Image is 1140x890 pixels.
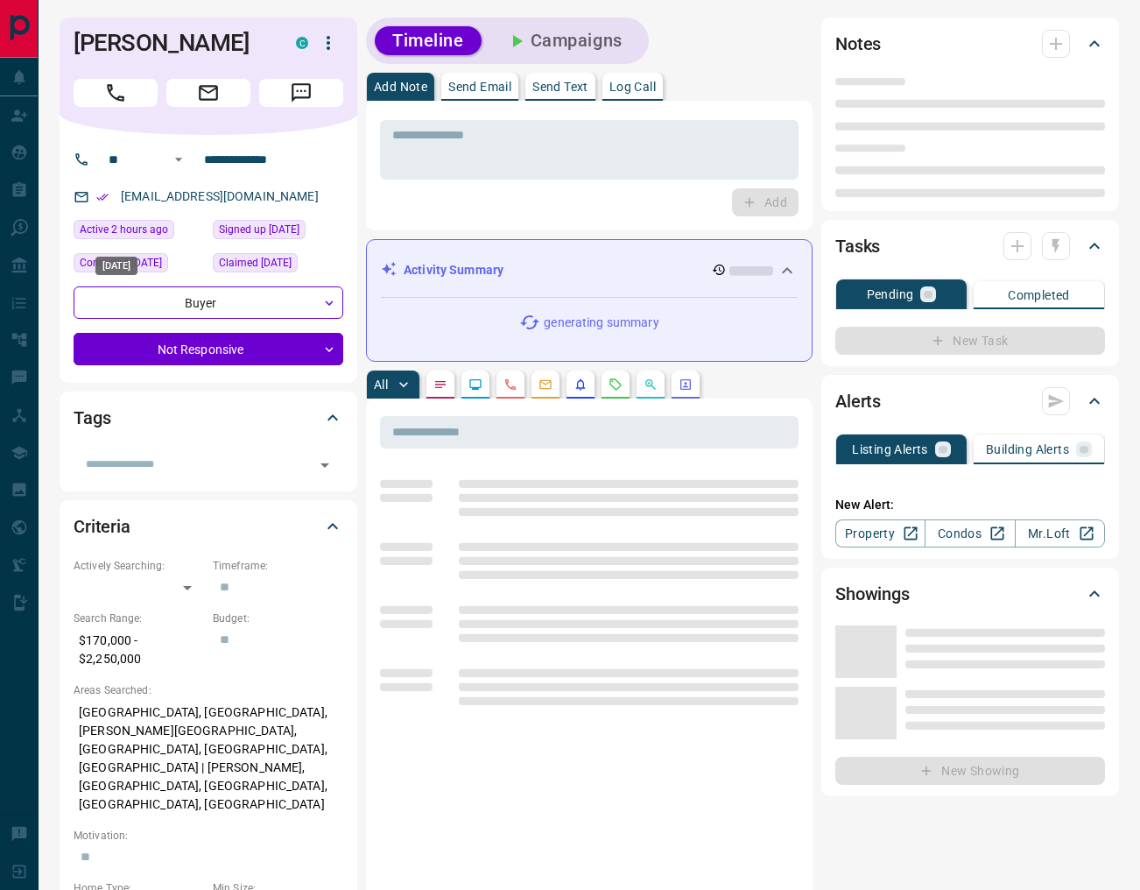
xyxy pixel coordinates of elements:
svg: Email Verified [96,191,109,203]
h2: Tasks [835,232,880,260]
p: Pending [867,288,914,300]
svg: Requests [609,378,623,392]
a: Mr.Loft [1015,519,1105,547]
span: Call [74,79,158,107]
span: Signed up [DATE] [219,221,299,238]
p: Timeframe: [213,558,343,574]
div: Tasks [835,225,1105,267]
a: [EMAIL_ADDRESS][DOMAIN_NAME] [121,189,319,203]
svg: Lead Browsing Activity [468,378,482,392]
button: Open [168,149,189,170]
div: Tue Jul 01 2025 [213,253,343,278]
p: Listing Alerts [852,443,928,456]
svg: Listing Alerts [574,378,588,392]
h2: Notes [835,30,881,58]
div: Activity Summary [381,254,798,286]
h1: [PERSON_NAME] [74,29,270,57]
p: Search Range: [74,611,204,626]
div: Not Responsive [74,333,343,365]
p: All [374,378,388,391]
svg: Opportunities [644,378,658,392]
span: Claimed [DATE] [219,254,292,272]
h2: Tags [74,404,110,432]
span: Active 2 hours ago [80,221,168,238]
div: Tags [74,397,343,439]
div: Notes [835,23,1105,65]
p: generating summary [544,314,658,332]
p: Send Email [448,81,511,93]
div: Alerts [835,380,1105,422]
p: Activity Summary [404,261,503,279]
p: Motivation: [74,828,343,844]
p: Building Alerts [986,443,1069,456]
p: $170,000 - $2,250,000 [74,626,204,674]
span: Message [259,79,343,107]
p: Completed [1008,289,1070,301]
p: Log Call [609,81,656,93]
div: [DATE] [95,257,137,275]
svg: Calls [503,378,517,392]
div: Criteria [74,505,343,547]
h2: Showings [835,580,910,608]
p: Actively Searching: [74,558,204,574]
button: Campaigns [489,26,640,55]
div: Mon Aug 25 2025 [74,253,204,278]
button: Open [313,453,337,477]
svg: Agent Actions [679,378,693,392]
div: Showings [835,573,1105,615]
a: Condos [925,519,1015,547]
span: Contacted [DATE] [80,254,162,272]
p: Areas Searched: [74,682,343,698]
p: [GEOGRAPHIC_DATA], [GEOGRAPHIC_DATA], [PERSON_NAME][GEOGRAPHIC_DATA], [GEOGRAPHIC_DATA], [GEOGRAP... [74,698,343,819]
svg: Emails [538,378,552,392]
svg: Notes [433,378,447,392]
p: New Alert: [835,496,1105,514]
div: condos.ca [296,37,308,49]
div: Buyer [74,286,343,319]
p: Budget: [213,611,343,626]
a: Property [835,519,925,547]
h2: Criteria [74,512,130,540]
button: Timeline [375,26,482,55]
span: Email [166,79,250,107]
h2: Alerts [835,387,881,415]
p: Add Note [374,81,427,93]
div: Tue Sep 16 2025 [74,220,204,244]
p: Send Text [532,81,588,93]
div: Tue Jul 01 2025 [213,220,343,244]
